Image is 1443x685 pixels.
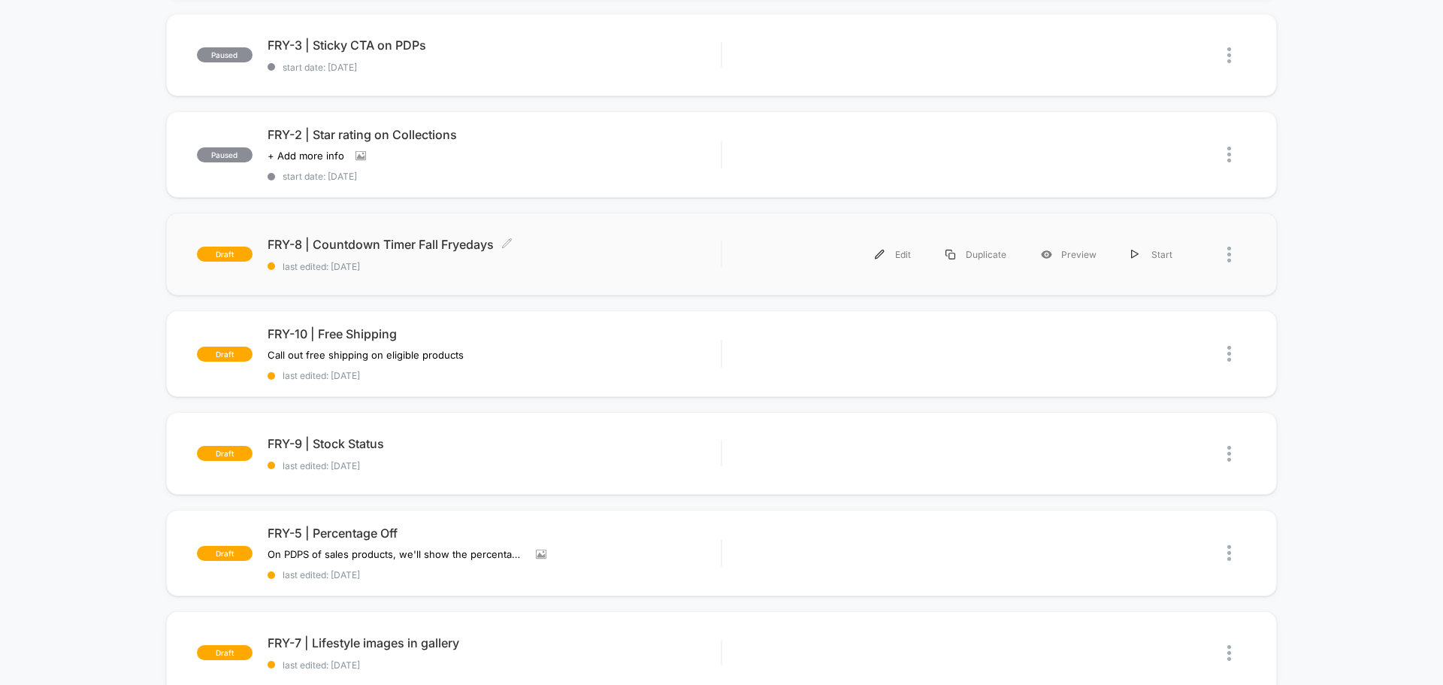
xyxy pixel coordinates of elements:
span: Call out free shipping on eligible products [268,349,464,361]
span: start date: [DATE] [268,171,721,182]
span: FRY-9 | Stock Status [268,436,721,451]
span: last edited: [DATE] [268,460,721,471]
span: start date: [DATE] [268,62,721,73]
span: draft [197,347,253,362]
img: close [1227,545,1231,561]
span: last edited: [DATE] [268,569,721,580]
span: FRY-2 | Star rating on Collections [268,127,721,142]
span: draft [197,645,253,660]
span: + Add more info [268,150,344,162]
span: paused [197,147,253,162]
span: FRY-3 | Sticky CTA on PDPs [268,38,721,53]
span: last edited: [DATE] [268,261,721,272]
img: menu [1131,250,1139,259]
span: FRY-10 | Free Shipping [268,326,721,341]
div: Preview [1024,238,1114,271]
img: close [1227,346,1231,362]
img: close [1227,446,1231,462]
span: FRY-8 | Countdown Timer Fall Fryedays [268,237,721,252]
span: draft [197,546,253,561]
span: last edited: [DATE] [268,659,721,671]
div: Duplicate [928,238,1024,271]
span: draft [197,247,253,262]
span: FRY-7 | Lifestyle images in gallery [268,635,721,650]
img: close [1227,147,1231,162]
div: Start [1114,238,1190,271]
span: last edited: [DATE] [268,370,721,381]
span: On PDPS of sales products, we'll show the percentage off next to the strikethrough price [268,548,525,560]
img: close [1227,645,1231,661]
img: menu [945,250,955,259]
img: close [1227,247,1231,262]
span: FRY-5 | Percentage Off [268,526,721,541]
span: draft [197,446,253,461]
img: close [1227,47,1231,63]
div: Edit [858,238,928,271]
span: paused [197,47,253,62]
img: menu [875,250,885,259]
